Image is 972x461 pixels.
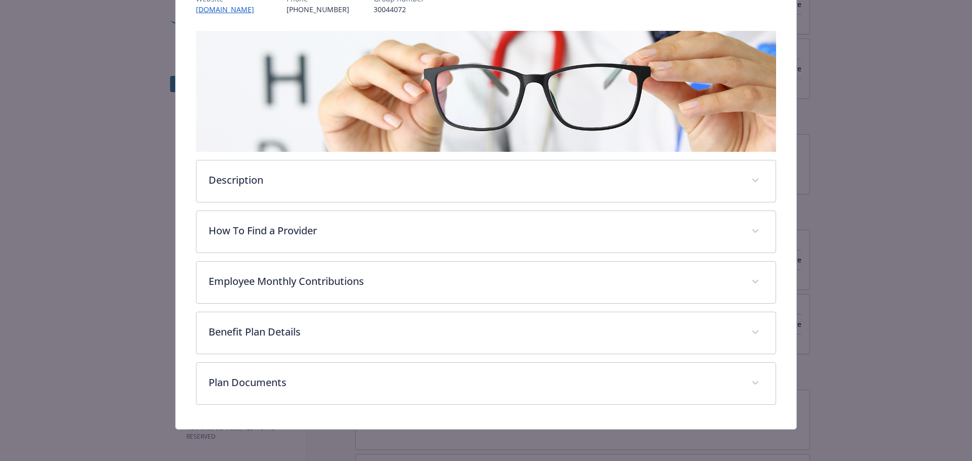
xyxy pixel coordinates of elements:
[196,31,777,152] img: banner
[196,363,776,404] div: Plan Documents
[196,262,776,303] div: Employee Monthly Contributions
[196,312,776,354] div: Benefit Plan Details
[196,160,776,202] div: Description
[287,4,349,15] p: [PHONE_NUMBER]
[209,324,740,340] p: Benefit Plan Details
[196,5,262,14] a: [DOMAIN_NAME]
[196,211,776,253] div: How To Find a Provider
[374,4,424,15] p: 30044072
[209,375,740,390] p: Plan Documents
[209,223,740,238] p: How To Find a Provider
[209,173,740,188] p: Description
[209,274,740,289] p: Employee Monthly Contributions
